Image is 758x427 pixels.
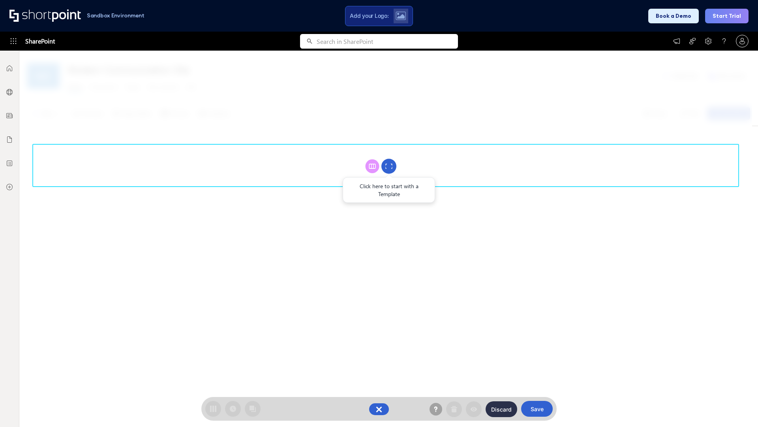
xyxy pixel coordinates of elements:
[87,13,144,18] h1: Sandbox Environment
[521,401,553,417] button: Save
[486,401,517,417] button: Discard
[719,389,758,427] iframe: Chat Widget
[25,32,55,51] span: SharePoint
[350,12,388,19] span: Add your Logo:
[648,9,699,23] button: Book a Demo
[317,34,458,49] input: Search in SharePoint
[396,11,406,20] img: Upload logo
[705,9,749,23] button: Start Trial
